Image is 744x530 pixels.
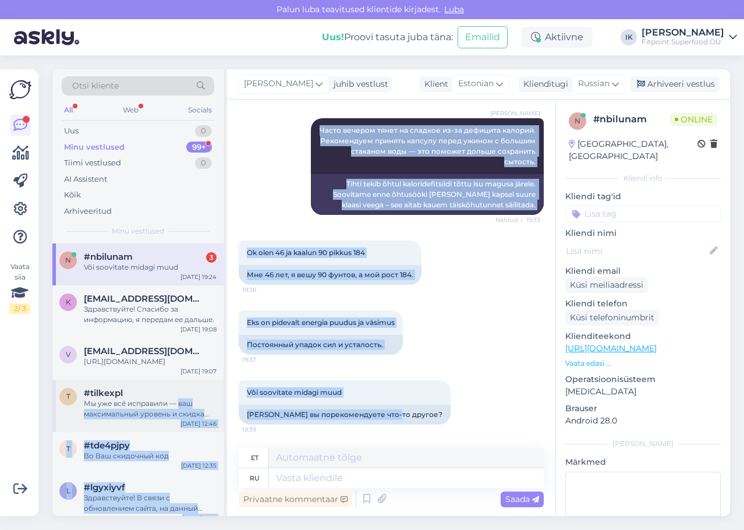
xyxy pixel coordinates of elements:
[505,494,539,504] span: Saada
[247,248,365,257] span: Ok olen 46 ja kaalun 90 pikkus 184
[311,174,544,215] div: Tihti tekib õhtul kaloridefitsiidi tõttu isu magusa järele. Soovitame enne õhtusööki [PERSON_NAME...
[64,174,107,185] div: AI Assistent
[180,273,217,281] div: [DATE] 19:24
[578,77,610,90] span: Russian
[569,138,697,162] div: [GEOGRAPHIC_DATA], [GEOGRAPHIC_DATA]
[247,318,395,327] span: Eks on pidevalt energia puudus ja väsimus
[84,451,217,461] div: Во Ваш скидочный код
[186,103,214,118] div: Socials
[565,386,721,398] p: [MEDICAL_DATA]
[244,77,313,90] span: [PERSON_NAME]
[84,346,205,356] span: vagainga@gmail.com
[64,189,81,201] div: Kõik
[66,444,70,453] span: t
[239,492,352,507] div: Privaatne kommentaar
[62,103,75,118] div: All
[66,486,70,495] span: l
[250,468,260,488] div: ru
[180,367,217,376] div: [DATE] 19:07
[566,245,707,257] input: Lisa nimi
[64,142,125,153] div: Minu vestlused
[64,206,112,217] div: Arhiveeritud
[565,205,721,222] input: Lisa tag
[247,388,342,397] span: Või soovitate midagi muud
[565,330,721,342] p: Klienditeekond
[565,415,721,427] p: Android 28.0
[84,356,217,367] div: [URL][DOMAIN_NAME]
[242,425,286,434] span: 19:39
[180,419,217,428] div: [DATE] 12:46
[593,112,670,126] div: # nbilunam
[84,398,217,419] div: Мы уже всё исправили — ваш максимальный уровень и скидка 10% восстановлены. Приносим извинения за...
[84,304,217,325] div: Здравствуйте! Спасибо за информацию, я передам ее дальше.
[9,303,30,314] div: 2 / 3
[565,190,721,203] p: Kliendi tag'id
[84,493,217,514] div: Здравствуйте! В связи с обновлением сайта, на данный момент эта функция не работает. Она заработа...
[329,78,388,90] div: juhib vestlust
[64,157,121,169] div: Tiimi vestlused
[195,125,212,137] div: 0
[84,482,125,493] span: #lgyxiyvf
[441,4,467,15] span: Luba
[565,265,721,277] p: Kliendi email
[9,79,31,101] img: Askly Logo
[112,226,164,236] span: Minu vestlused
[565,439,721,449] div: [PERSON_NAME]
[66,298,71,306] span: k
[565,373,721,386] p: Operatsioonisüsteem
[251,448,258,468] div: et
[239,405,451,425] div: [PERSON_NAME] вы порекомендуете что-то другое?
[565,358,721,369] p: Vaata edasi ...
[642,37,724,47] div: Fitpoint Superfood OÜ
[180,325,217,334] div: [DATE] 19:08
[458,26,508,48] button: Emailid
[458,77,494,90] span: Estonian
[621,29,637,45] div: IK
[642,28,724,37] div: [PERSON_NAME]
[66,392,70,401] span: t
[322,30,453,44] div: Proovi tasuta juba täna:
[642,28,737,47] a: [PERSON_NAME]Fitpoint Superfood OÜ
[239,335,403,355] div: Постоянный упадок сил и усталость.
[565,402,721,415] p: Brauser
[565,343,657,354] a: [URL][DOMAIN_NAME]
[84,252,133,262] span: #nbilunam
[181,461,217,470] div: [DATE] 12:35
[242,285,286,294] span: 19:36
[420,78,448,90] div: Klient
[630,76,720,92] div: Arhiveeri vestlus
[121,103,141,118] div: Web
[565,277,648,293] div: Küsi meiliaadressi
[565,298,721,310] p: Kliendi telefon
[565,310,659,326] div: Küsi telefoninumbrit
[519,78,568,90] div: Klienditugi
[72,80,119,92] span: Otsi kliente
[9,262,30,314] div: Vaata siia
[490,109,540,118] span: [PERSON_NAME]
[65,256,71,264] span: n
[206,252,217,263] div: 3
[242,355,286,364] span: 19:37
[84,440,130,451] span: #tde4pjpy
[182,514,217,522] div: [DATE] 12:31
[239,265,421,285] div: Мне 46 лет, я вешу 90 фунтов, а мой рост 184.
[64,125,79,137] div: Uus
[84,262,217,273] div: Või soovitate midagi muud
[670,113,717,126] span: Online
[195,157,212,169] div: 0
[495,215,540,224] span: Nähtud ✓ 19:33
[322,31,344,43] b: Uus!
[565,456,721,468] p: Märkmed
[66,350,70,359] span: v
[565,173,721,183] div: Kliendi info
[565,227,721,239] p: Kliendi nimi
[186,142,212,153] div: 99+
[575,116,580,125] span: n
[522,27,593,48] div: Aktiivne
[84,388,123,398] span: #tilkexpl
[84,294,205,304] span: karuke@mail.ru
[320,126,537,166] span: Часто вечером тянет на сладкое из-за дефицита калорий. Рекомендуем принять капсулу перед ужином с...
